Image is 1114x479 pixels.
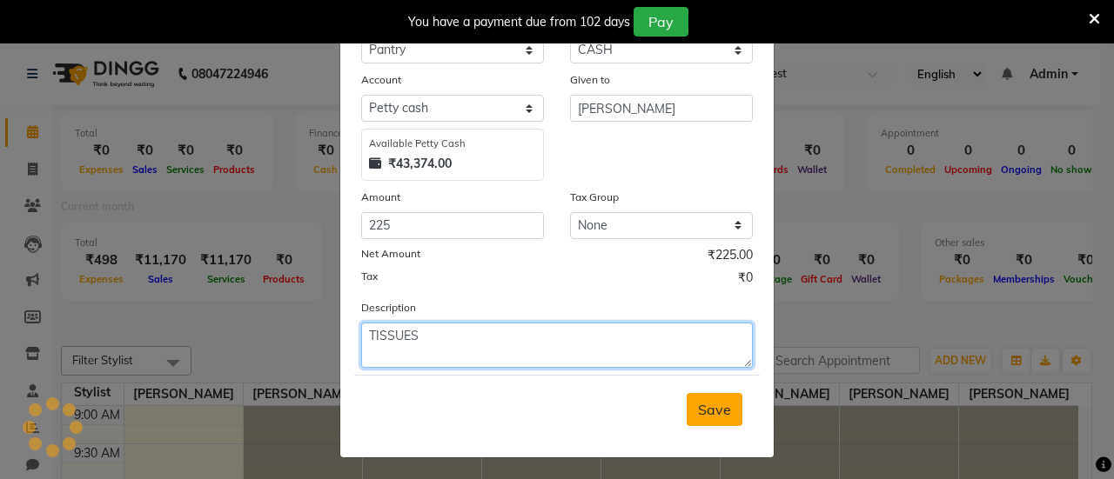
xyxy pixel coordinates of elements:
[361,300,416,316] label: Description
[570,72,610,88] label: Given to
[708,246,753,269] span: ₹225.00
[361,190,400,205] label: Amount
[738,269,753,291] span: ₹0
[698,401,731,418] span: Save
[369,136,536,151] div: Available Petty Cash
[408,13,630,31] div: You have a payment due from 102 days
[687,393,742,426] button: Save
[570,190,619,205] label: Tax Group
[361,246,420,262] label: Net Amount
[388,155,452,173] strong: ₹43,374.00
[361,72,401,88] label: Account
[570,95,753,122] input: Given to
[634,7,688,37] button: Pay
[361,269,378,284] label: Tax
[361,212,544,239] input: Amount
